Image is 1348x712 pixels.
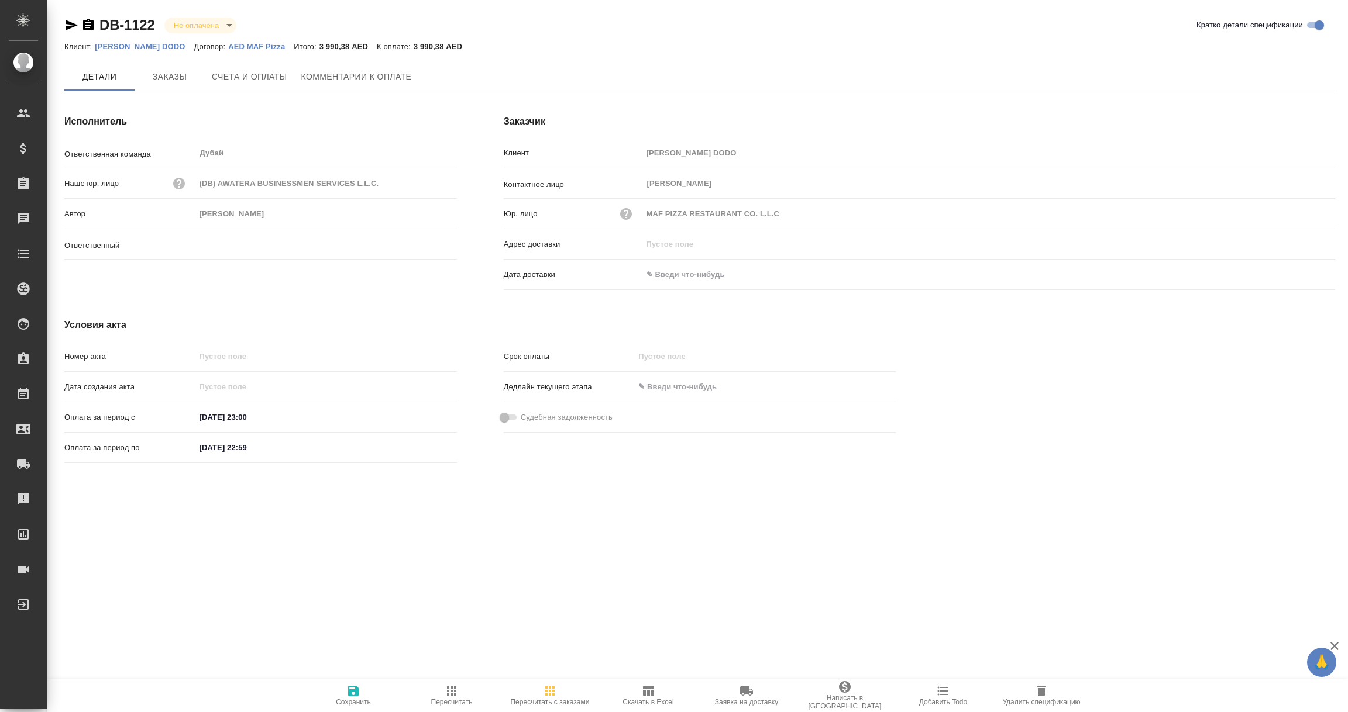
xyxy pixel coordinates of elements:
span: 🙏 [1312,650,1332,675]
p: Клиент [504,147,642,159]
p: 3 990,38 AED [319,42,377,51]
p: Дата создания акта [64,381,195,393]
p: Наше юр. лицо [64,178,119,189]
input: ✎ Введи что-нибудь [195,439,298,456]
p: Ответственная команда [64,148,195,160]
p: Номер акта [64,351,195,362]
input: Пустое поле [195,205,457,222]
p: Итого: [294,42,319,51]
h4: Исполнитель [64,115,457,129]
p: 3 990,38 AED [414,42,471,51]
p: Срок оплаты [504,351,635,362]
span: Счета и оплаты [212,70,287,84]
p: Контактное лицо [504,179,642,191]
p: [PERSON_NAME] DODO [95,42,194,51]
p: Автор [64,208,195,220]
input: ✎ Введи что-нибудь [634,378,737,395]
p: Дедлайн текущего этапа [504,381,635,393]
input: ✎ Введи что-нибудь [195,409,298,426]
span: Комментарии к оплате [301,70,412,84]
p: Клиент: [64,42,95,51]
input: Пустое поле [642,236,1335,253]
h4: Заказчик [504,115,1335,129]
button: Не оплачена [170,20,222,30]
p: AED MAF Pizza [228,42,294,51]
button: Скопировать ссылку для ЯМессенджера [64,18,78,32]
input: Пустое поле [195,348,457,365]
button: Open [451,243,453,246]
p: Оплата за период с [64,412,195,423]
p: Оплата за период по [64,442,195,454]
input: Пустое поле [642,205,1335,222]
h4: Условия акта [64,318,896,332]
a: [PERSON_NAME] DODO [95,41,194,51]
p: К оплате: [377,42,414,51]
a: AED MAF Pizza [228,41,294,51]
p: Адрес доставки [504,239,642,250]
a: DB-1122 [99,17,155,33]
span: Судебная задолженность [521,412,613,423]
input: Пустое поле [195,175,457,192]
p: Договор: [194,42,228,51]
span: Заказы [142,70,198,84]
button: 🙏 [1307,648,1336,677]
input: Пустое поле [634,348,737,365]
p: Дата доставки [504,269,642,281]
button: Скопировать ссылку [81,18,95,32]
div: Не оплачена [164,18,236,33]
input: ✎ Введи что-нибудь [642,266,745,283]
span: Кратко детали спецификации [1196,19,1303,31]
p: Юр. лицо [504,208,538,220]
p: Ответственный [64,240,195,251]
input: Пустое поле [642,144,1335,161]
span: Детали [71,70,128,84]
input: Пустое поле [195,378,298,395]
